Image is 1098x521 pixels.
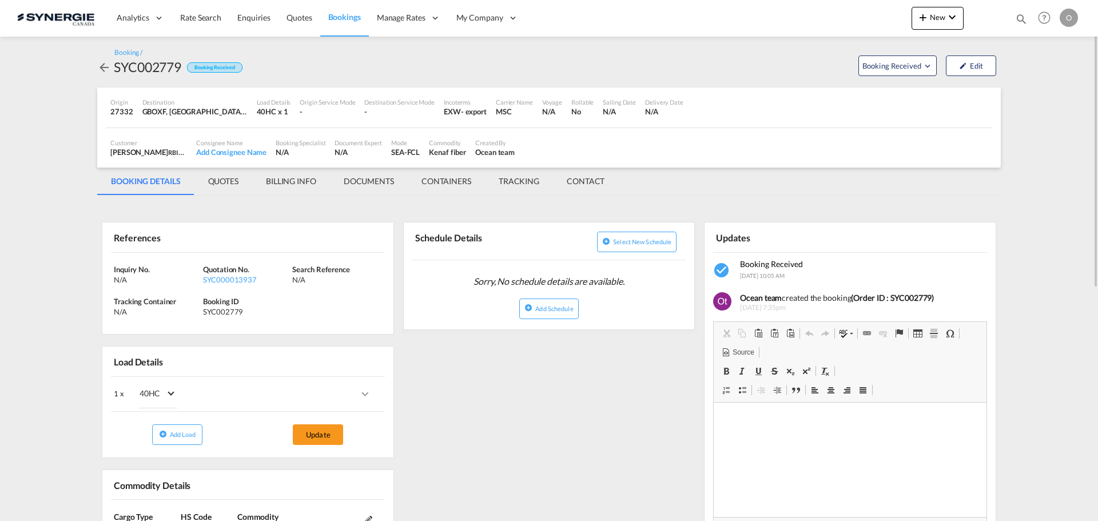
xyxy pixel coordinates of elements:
a: Anchor [891,326,907,341]
md-tab-item: BOOKING DETAILS [97,168,194,195]
a: Bold (Ctrl+B) [718,364,734,379]
div: - [364,106,435,117]
div: Commodity [429,138,466,147]
div: Sailing Date [603,98,636,106]
div: N/A [114,275,200,285]
a: Paste (Ctrl+V) [750,326,766,341]
md-icon: icon-plus-circle [524,304,532,312]
a: Link (Ctrl+K) [859,326,875,341]
div: Origin [110,98,133,106]
div: Booking Received [187,62,242,73]
a: Underline (Ctrl+U) [750,364,766,379]
span: Search Reference [292,265,349,274]
div: No [571,106,594,117]
a: Align Left [807,383,823,397]
md-icon: icon-pencil [959,62,967,70]
div: Booking Specialist [276,138,325,147]
span: Quotation No. [203,265,249,274]
md-tab-item: TRACKING [485,168,553,195]
div: SYC002779 [114,58,181,76]
div: SYC000013937 [203,275,289,285]
div: Booking / [114,48,142,58]
a: Increase Indent [769,383,785,397]
md-tab-item: DOCUMENTS [330,168,408,195]
b: Ocean team [740,293,782,303]
a: Italic (Ctrl+I) [734,364,750,379]
div: Customer [110,138,187,147]
a: Align Right [839,383,855,397]
div: Incoterms [444,98,487,106]
div: N/A [276,147,325,157]
button: icon-pencilEdit [946,55,996,76]
span: Booking Received [740,259,803,269]
div: N/A [603,106,636,117]
div: EXW [444,106,461,117]
div: Add Consignee Name [196,147,266,157]
a: Subscript [782,364,798,379]
a: Copy (Ctrl+C) [734,326,750,341]
div: Load Details [257,98,291,106]
a: Unlink [875,326,891,341]
div: N/A [114,307,200,317]
div: GBOXF, Oxford, OXF, United Kingdom, GB & Ireland, Europe [142,106,248,117]
a: Insert Horizontal Line [926,326,942,341]
img: gQrapAAAABklEQVQDABJkUIhadMHAAAAAAElFTkSuQmCC [713,292,731,311]
a: Spell Check As You Type [836,326,856,341]
span: Source [731,348,754,357]
a: Table [910,326,926,341]
span: [DATE] 7:35pm [740,303,978,313]
div: O [1060,9,1078,27]
div: N/A [292,275,379,285]
div: SYC002779 [203,307,289,317]
div: [PERSON_NAME] [110,147,187,157]
button: icon-plus-circleAdd Schedule [519,299,578,319]
div: Carrier Name [496,98,533,106]
a: Decrease Indent [753,383,769,397]
a: Strike Through [766,364,782,379]
div: Created By [475,138,515,147]
a: Insert/Remove Bulleted List [734,383,750,397]
button: icon-plus 400-fgNewicon-chevron-down [912,7,964,30]
button: Open demo menu [858,55,937,76]
a: Centre [823,383,839,397]
md-icon: icon-arrow-left [97,61,111,74]
md-icon: icon-checkbox-marked-circle [713,261,731,280]
button: icon-plus-circleSelect new schedule [597,232,677,252]
div: Mode [391,138,420,147]
div: created the booking [740,292,978,304]
div: Consignee Name [196,138,266,147]
div: Kenaf fiber [429,147,466,157]
md-icon: icons/ic_keyboard_arrow_right_black_24px.svg [358,387,372,401]
a: Justify [855,383,871,397]
a: Undo (Ctrl+Z) [801,326,817,341]
div: Origin Service Mode [300,98,355,106]
md-tab-item: BILLING INFO [252,168,330,195]
a: Paste as plain text (Ctrl+Shift+V) [766,326,782,341]
div: N/A [645,106,683,117]
a: Remove Format [817,364,833,379]
a: Source [718,345,757,360]
md-icon: icon-plus 400-fg [916,10,930,24]
span: Quotes [287,13,312,22]
span: My Company [456,12,503,23]
span: Booking ID [203,297,239,306]
span: RBI CORP. [168,148,196,157]
div: Voyage [542,98,562,106]
a: Paste from Word [782,326,798,341]
div: Destination Service Mode [364,98,435,106]
span: New [916,13,959,22]
span: Sorry, No schedule details are available. [469,271,629,292]
div: 27332 [110,106,133,117]
button: Update [293,424,343,445]
span: Analytics [117,12,149,23]
div: N/A [542,106,562,117]
div: icon-magnify [1015,13,1028,30]
b: (Order ID : SYC002779) [851,293,934,303]
div: Help [1035,8,1060,29]
md-icon: icon-plus-circle [602,237,610,245]
div: N/A [335,147,382,157]
div: Load Details [111,351,168,371]
div: Commodity Details [111,475,245,495]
